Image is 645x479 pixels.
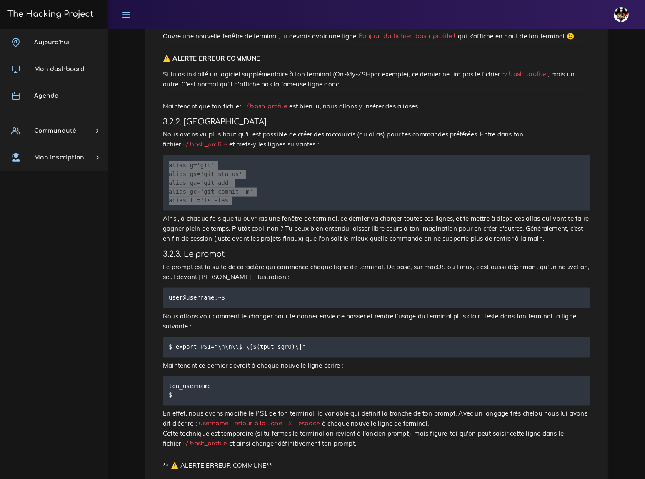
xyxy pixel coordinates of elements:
[163,311,590,331] p: Nous allons voir comment le changer pour te donner envie de bosser et rendre l’usage du terminal ...
[163,262,590,282] p: Le prompt est la suite de caractère qui commence chaque ligne de terminal. De base, sur macOS ou ...
[163,54,260,62] strong: ⚠️ ALERTE ERREUR COMMUNE
[163,408,590,449] p: En effet, nous avons modifié le PS1 de ton terminal, la variable qui définit la tronche de ton pr...
[34,39,70,45] span: Aujourd'hui
[163,129,590,149] p: Nous avons vu plus haut qu'il est possible de créer des raccourcis (ou alias) pour tes commandes ...
[500,70,548,79] code: ~/.bash_profile
[241,102,289,111] code: ~/.bash_profile
[163,69,590,89] p: Si tu as installé un logiciel supplémentaire à ton terminal (On-My-ZSHpar exemple), ce dernier ne...
[163,31,590,41] p: Ouvre une nouvelle fenêtre de terminal, tu devrais avoir une ligne qui s'affiche en haut de ton t...
[34,93,58,99] span: Agenda
[232,419,285,428] code: retour à la ligne
[169,293,227,303] code: user@username:~$
[181,141,229,149] code: ~/.bash_profile
[169,343,308,352] code: $ export PS1="\h\n\\$ \[$(tput sgr0)\]"
[163,214,590,244] p: Ainsi, à chaque fois que tu ouvriras une fenêtre de terminal, ce dernier va charger toutes ces li...
[169,382,211,400] code: ton_username $
[163,250,590,259] h4: 3.2.3. Le prompt
[286,419,294,428] code: $
[5,10,93,19] h3: The Hacking Project
[34,154,84,161] span: Mon inscription
[296,419,322,428] code: espace
[197,419,231,428] code: username
[163,101,590,111] p: Maintenant que ton fichier est bien lu, nous allons y insérer des aliases.
[163,117,590,126] h4: 3.2.2. [GEOGRAPHIC_DATA]
[163,361,590,371] p: Maintenant ce dernier devrait à chaque nouvelle ligne écrire :
[34,128,76,134] span: Communauté
[163,461,590,471] p: ** ⚠️ ALERTE ERREUR COMMUNE**
[34,66,85,72] span: Mon dashboard
[356,32,458,41] code: Bonjour du fichier .bash_profile !
[169,161,253,205] code: alias g='git' alias gs='git status' alias ga='git add' alias gc='git commit -m' alias ll='ls -las'
[181,439,229,448] code: ~/.bash_profile
[614,7,629,22] img: avatar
